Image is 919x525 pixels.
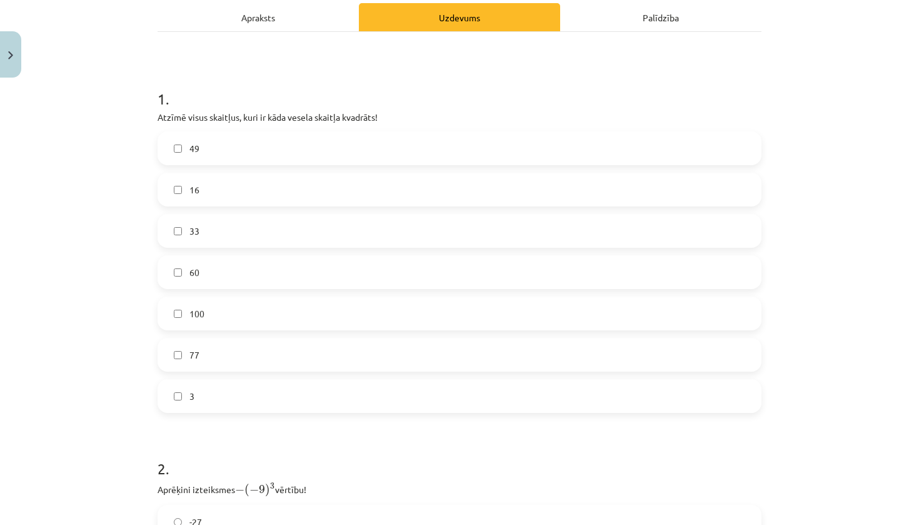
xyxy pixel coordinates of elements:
input: 77 [174,351,182,359]
span: 9 [259,485,265,494]
div: Uzdevums [359,3,560,31]
input: 60 [174,268,182,277]
h1: 2 . [158,438,761,477]
div: Apraksts [158,3,359,31]
input: 16 [174,186,182,194]
img: icon-close-lesson-0947bae3869378f0d4975bcd49f059093ad1ed9edebbc8119c70593378902aed.svg [8,51,13,59]
span: 3 [270,483,274,489]
span: − [235,486,244,494]
span: 77 [189,349,199,362]
input: 100 [174,310,182,318]
p: Aprēķini izteiksmes vērtību! [158,481,761,497]
span: 3 [189,390,194,403]
span: ( [244,484,249,497]
p: Atzīmē visus skaitļus, kuri ir kāda vesela skaitļa kvadrāts! [158,111,761,124]
span: 33 [189,225,199,238]
span: 60 [189,266,199,279]
input: 49 [174,145,182,153]
h1: 1 . [158,68,761,107]
span: − [249,486,259,494]
span: 100 [189,307,204,320]
span: 49 [189,142,199,155]
span: ) [265,484,270,497]
div: Palīdzība [560,3,761,31]
span: 16 [189,183,199,196]
input: 33 [174,227,182,235]
input: 3 [174,392,182,400]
